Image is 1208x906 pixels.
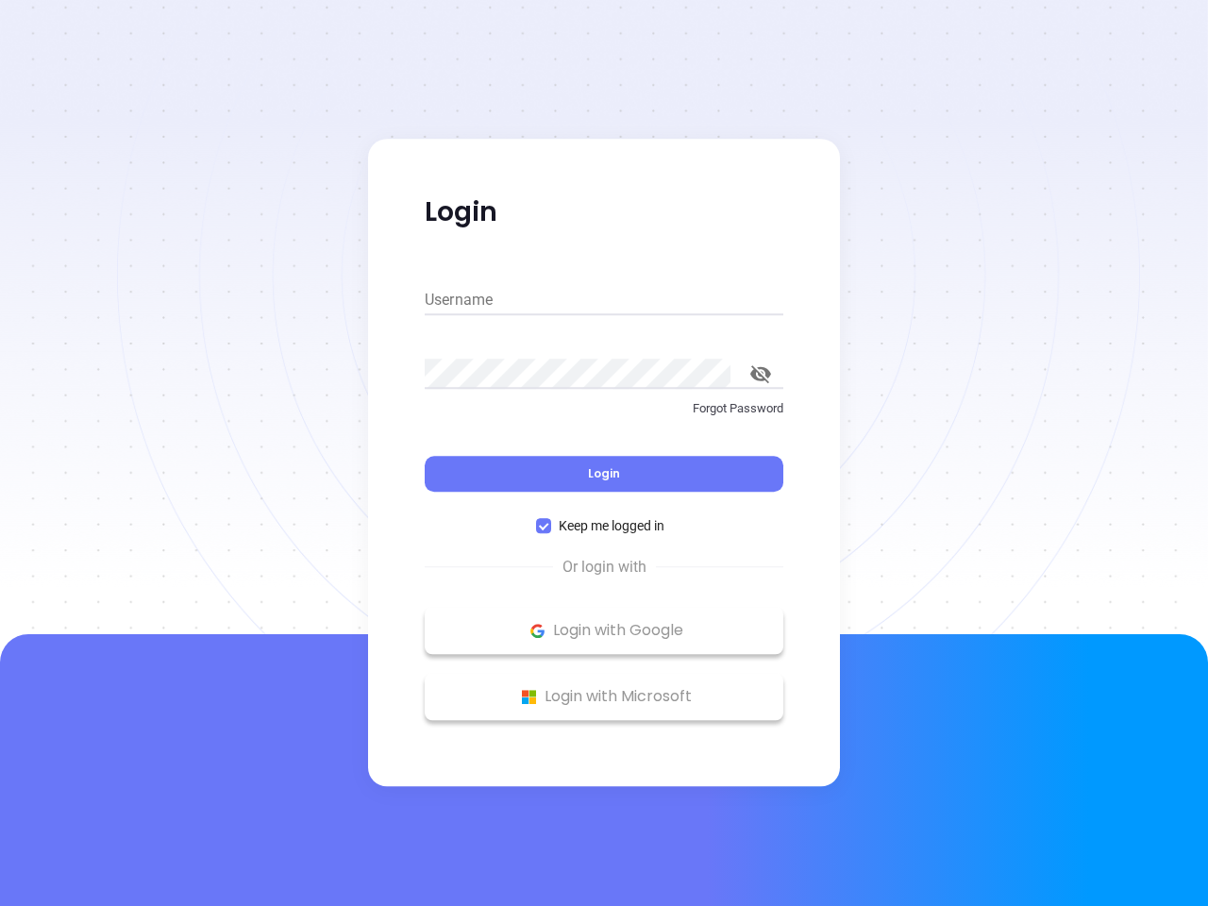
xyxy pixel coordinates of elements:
span: Login [588,465,620,481]
p: Forgot Password [425,399,783,418]
p: Login with Google [434,616,774,645]
button: Login [425,456,783,492]
img: Microsoft Logo [517,685,541,709]
a: Forgot Password [425,399,783,433]
p: Login [425,195,783,229]
span: Or login with [553,556,656,579]
button: toggle password visibility [738,351,783,396]
img: Google Logo [526,619,549,643]
span: Keep me logged in [551,515,672,536]
button: Google Logo Login with Google [425,607,783,654]
button: Microsoft Logo Login with Microsoft [425,673,783,720]
p: Login with Microsoft [434,682,774,711]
